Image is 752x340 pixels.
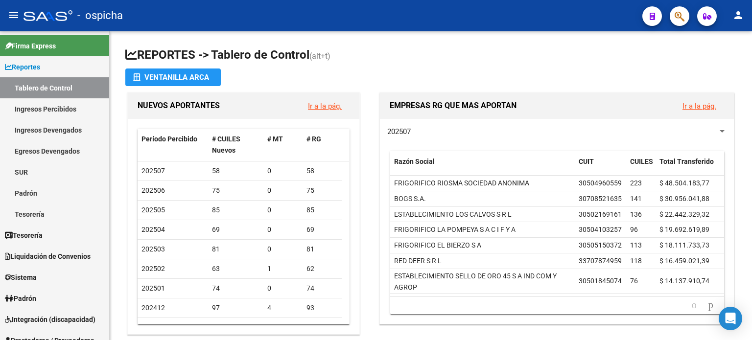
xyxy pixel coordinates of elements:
a: go to previous page [687,300,701,311]
span: 202504 [141,226,165,233]
div: Open Intercom Messenger [719,307,742,330]
span: 136 [630,210,642,218]
span: 202501 [141,284,165,292]
div: FRIGORIFICO EL BIERZO S A [394,240,481,251]
div: 30708521635 [579,193,622,204]
div: 4 [267,302,299,314]
span: $ 22.442.329,32 [659,210,709,218]
div: RED DEER S R L [394,255,442,267]
datatable-header-cell: # RG [303,129,342,161]
span: $ 18.111.733,73 [659,241,709,249]
span: 202503 [141,245,165,253]
datatable-header-cell: Total Transferido [656,151,724,183]
div: 85 [306,204,338,216]
span: $ 30.956.041,88 [659,195,709,203]
span: $ 48.504.183,77 [659,179,709,187]
datatable-header-cell: CUIT [575,151,626,183]
datatable-header-cell: CUILES [626,151,656,183]
datatable-header-cell: # MT [263,129,303,161]
span: 141 [630,195,642,203]
mat-icon: person [732,9,744,21]
div: ESTABLECIMIENTO LOS CALVOS S R L [394,209,512,220]
div: 63 [212,263,260,274]
span: Sistema [5,272,37,283]
div: 74 [306,283,338,294]
div: 30505150372 [579,240,622,251]
span: NUEVOS APORTANTES [138,101,220,110]
div: 81 [212,244,260,255]
div: 85 [212,204,260,216]
div: 69 [212,224,260,235]
div: 75 [306,185,338,196]
div: 58 [306,165,338,177]
div: 80 [306,322,338,333]
span: CUIT [579,158,594,165]
mat-icon: menu [8,9,20,21]
span: Razón Social [394,158,435,165]
div: 1 [267,263,299,274]
span: $ 19.692.619,89 [659,226,709,233]
div: 30504960559 [579,178,622,189]
div: 93 [306,302,338,314]
span: - ospicha [77,5,123,26]
span: # RG [306,135,321,143]
span: 118 [630,257,642,265]
span: 202505 [141,206,165,214]
div: 86 [212,322,260,333]
h1: REPORTES -> Tablero de Control [125,47,736,64]
span: 202506 [141,186,165,194]
div: 74 [212,283,260,294]
span: (alt+t) [309,51,330,61]
div: 97 [212,302,260,314]
div: 0 [267,224,299,235]
span: Firma Express [5,41,56,51]
div: 33707874959 [579,255,622,267]
span: 223 [630,179,642,187]
span: # CUILES Nuevos [212,135,240,154]
span: Reportes [5,62,40,72]
span: CUILES [630,158,653,165]
div: 30501845074 [579,275,622,287]
span: # MT [267,135,283,143]
div: FRIGORIFICO LA POMPEYA S A C I F Y A [394,224,516,235]
div: 62 [306,263,338,274]
div: 69 [306,224,338,235]
span: Integración (discapacidad) [5,314,95,325]
span: $ 14.137.910,74 [659,277,709,285]
div: 0 [267,165,299,177]
button: Ir a la pág. [675,97,724,115]
div: ESTABLECIMIENTO SELLO DE ORO 45 S A IND COM Y AGROP [394,271,571,293]
span: 113 [630,241,642,249]
datatable-header-cell: Razón Social [390,151,575,183]
div: BOGS S.A. [394,193,426,204]
span: $ 16.459.021,39 [659,257,709,265]
span: EMPRESAS RG QUE MAS APORTAN [390,101,517,110]
span: Total Transferido [659,158,714,165]
div: 58 [212,165,260,177]
span: 202507 [387,127,411,136]
a: Ir a la pág. [682,102,716,111]
span: 202502 [141,265,165,272]
span: Período Percibido [141,135,197,143]
div: 0 [267,244,299,255]
span: Padrón [5,293,36,304]
a: go to next page [704,300,718,311]
div: 0 [267,204,299,216]
button: Ir a la pág. [300,97,350,115]
span: 96 [630,226,638,233]
div: 30504103257 [579,224,622,235]
div: 30502169161 [579,209,622,220]
div: 75 [212,185,260,196]
span: 202507 [141,167,165,175]
span: 202411 [141,323,165,331]
datatable-header-cell: Período Percibido [138,129,208,161]
span: Liquidación de Convenios [5,251,91,262]
div: 6 [267,322,299,333]
button: Ventanilla ARCA [125,68,221,86]
div: Ventanilla ARCA [133,68,213,86]
span: 202412 [141,304,165,312]
datatable-header-cell: # CUILES Nuevos [208,129,264,161]
span: 76 [630,277,638,285]
div: 0 [267,185,299,196]
div: 0 [267,283,299,294]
